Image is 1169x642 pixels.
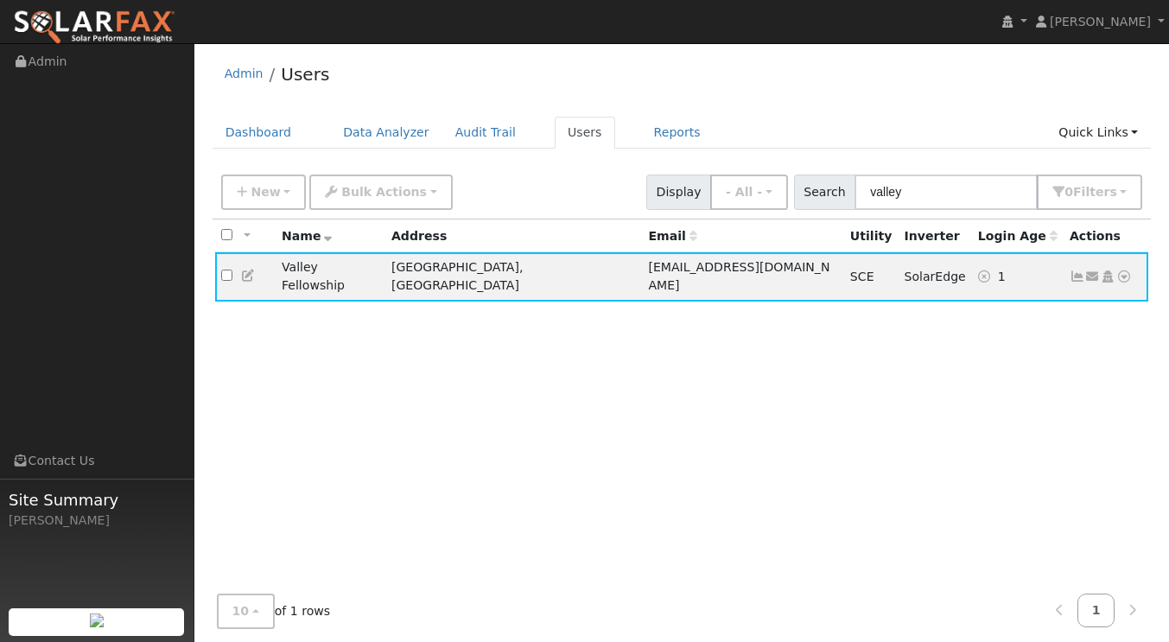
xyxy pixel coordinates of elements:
[391,227,636,245] div: Address
[998,270,1006,283] span: 08/05/2025 8:56:44 PM
[309,175,452,210] button: Bulk Actions
[555,117,615,149] a: Users
[1100,270,1115,283] a: Login As
[217,594,331,629] span: of 1 rows
[710,175,788,210] button: - All -
[90,613,104,627] img: retrieve
[978,270,998,283] a: No login access
[646,175,711,210] span: Display
[1070,270,1085,283] a: Show Graph
[1073,185,1117,199] span: Filter
[217,594,275,629] button: 10
[648,229,696,243] span: Email
[225,67,264,80] a: Admin
[1085,268,1101,286] a: vfsdatreasurer@gmail.com
[978,229,1058,243] span: Days since last login
[281,64,329,85] a: Users
[13,10,175,46] img: SolarFax
[904,270,965,283] span: SolarEdge
[282,229,333,243] span: Name
[213,117,305,149] a: Dashboard
[641,117,714,149] a: Reports
[442,117,529,149] a: Audit Trail
[648,260,829,292] span: [EMAIL_ADDRESS][DOMAIN_NAME]
[1070,227,1142,245] div: Actions
[1050,15,1151,29] span: [PERSON_NAME]
[1116,268,1132,286] a: Other actions
[9,488,185,512] span: Site Summary
[341,185,427,199] span: Bulk Actions
[9,512,185,530] div: [PERSON_NAME]
[221,175,307,210] button: New
[904,227,965,245] div: Inverter
[330,117,442,149] a: Data Analyzer
[794,175,855,210] span: Search
[855,175,1038,210] input: Search
[1037,175,1142,210] button: 0Filters
[241,269,257,283] a: Edit User
[232,604,250,618] span: 10
[385,252,642,302] td: [GEOGRAPHIC_DATA], [GEOGRAPHIC_DATA]
[850,227,893,245] div: Utility
[276,252,385,302] td: Valley Fellowship
[251,185,280,199] span: New
[1077,594,1115,627] a: 1
[1045,117,1151,149] a: Quick Links
[1109,185,1116,199] span: s
[850,270,874,283] span: SCE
